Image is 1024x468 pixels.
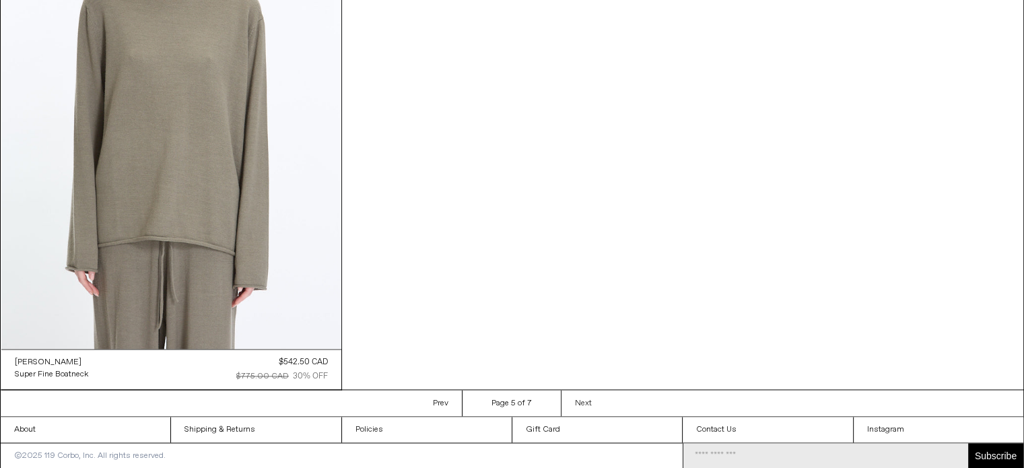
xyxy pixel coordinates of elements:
[171,417,341,442] a: Shipping & Returns
[419,390,463,416] a: Prev
[293,370,328,382] div: 30% OFF
[433,398,448,409] span: Prev
[854,417,1023,442] a: Instagram
[683,417,852,442] a: Contact Us
[1,417,170,442] a: About
[342,417,512,442] a: Policies
[561,390,605,416] a: Next
[15,356,88,368] a: [PERSON_NAME]
[15,357,81,368] div: [PERSON_NAME]
[465,390,559,417] li: Page 5 of 7
[279,356,328,368] div: $542.50 CAD
[15,368,88,380] a: Super Fine Boatneck
[575,398,592,409] span: Next
[236,370,289,382] div: $775.00 CAD
[15,369,88,380] div: Super Fine Boatneck
[512,417,682,442] a: Gift Card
